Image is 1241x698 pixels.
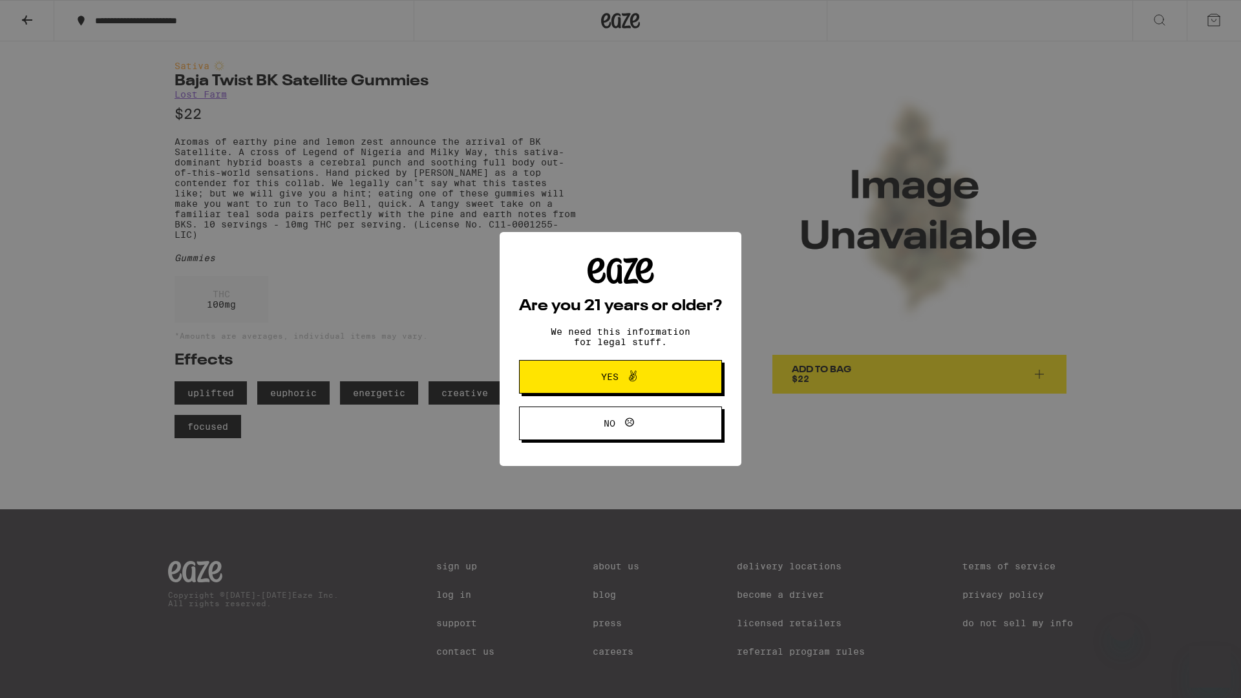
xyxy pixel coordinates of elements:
p: We need this information for legal stuff. [540,326,701,347]
span: Yes [601,372,619,381]
button: Yes [519,360,722,394]
button: No [519,407,722,440]
span: No [604,419,615,428]
iframe: Button to launch messaging window [1189,646,1231,688]
h2: Are you 21 years or older? [519,299,722,314]
iframe: Close message [1109,615,1135,641]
